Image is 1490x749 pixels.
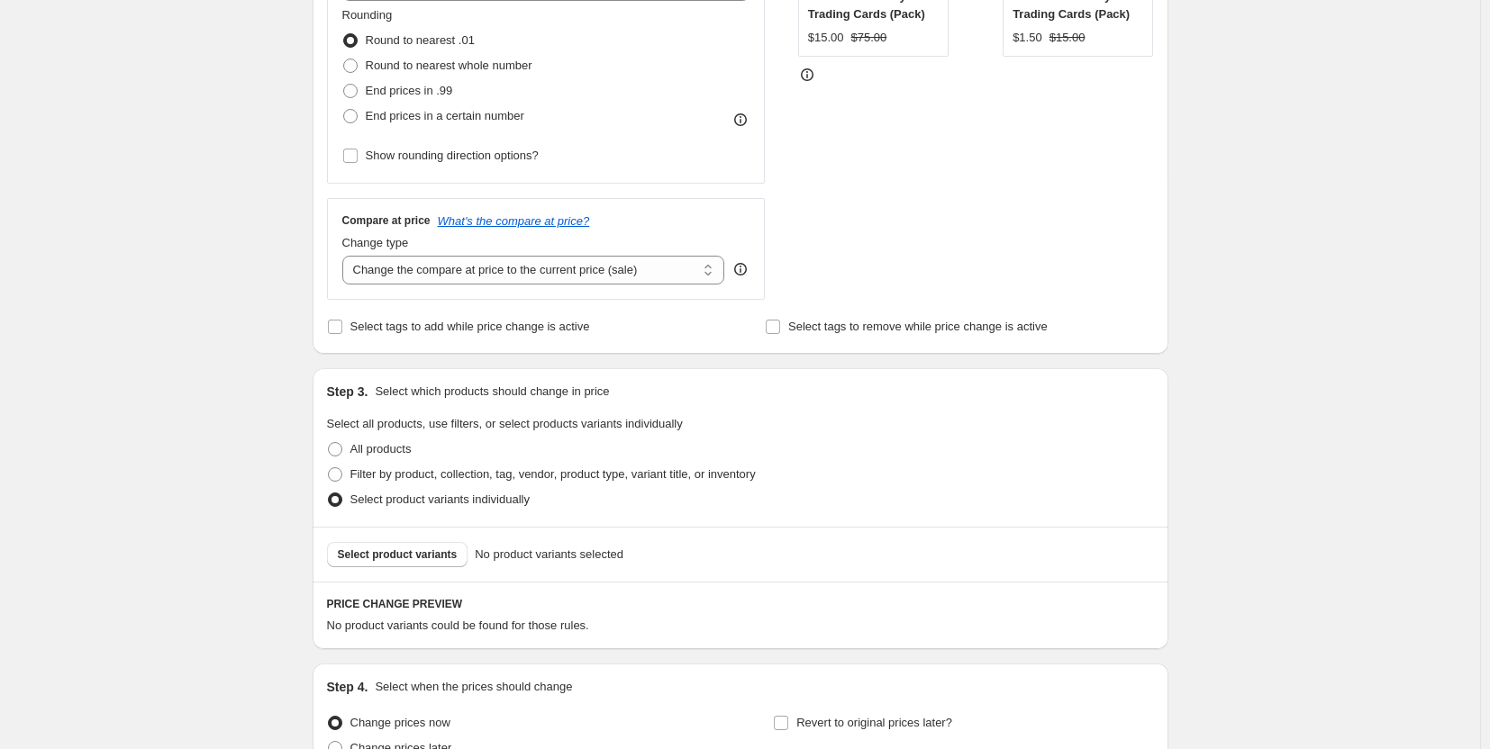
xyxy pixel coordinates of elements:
[788,320,1048,333] span: Select tags to remove while price change is active
[1013,29,1042,47] div: $1.50
[796,716,952,729] span: Revert to original prices later?
[327,597,1154,611] h6: PRICE CHANGE PREVIEW
[342,8,393,22] span: Rounding
[375,383,609,401] p: Select which products should change in price
[327,618,589,632] span: No product variants could be found for those rules.
[1049,29,1086,47] strike: $15.00
[327,383,368,401] h2: Step 3.
[366,109,524,122] span: End prices in a certain number
[350,467,756,481] span: Filter by product, collection, tag, vendor, product type, variant title, or inventory
[327,417,683,430] span: Select all products, use filters, or select products variants individually
[366,33,475,47] span: Round to nearest .01
[342,236,409,249] span: Change type
[350,442,412,456] span: All products
[808,29,844,47] div: $15.00
[438,214,590,228] button: What's the compare at price?
[342,213,431,228] h3: Compare at price
[366,84,453,97] span: End prices in .99
[338,547,458,562] span: Select product variants
[350,320,590,333] span: Select tags to add while price change is active
[366,149,539,162] span: Show rounding direction options?
[375,678,572,696] p: Select when the prices should change
[366,59,532,72] span: Round to nearest whole number
[327,542,468,567] button: Select product variants
[327,678,368,696] h2: Step 4.
[350,492,530,506] span: Select product variants individually
[851,29,887,47] strike: $75.00
[350,716,450,729] span: Change prices now
[731,260,750,278] div: help
[475,546,623,564] span: No product variants selected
